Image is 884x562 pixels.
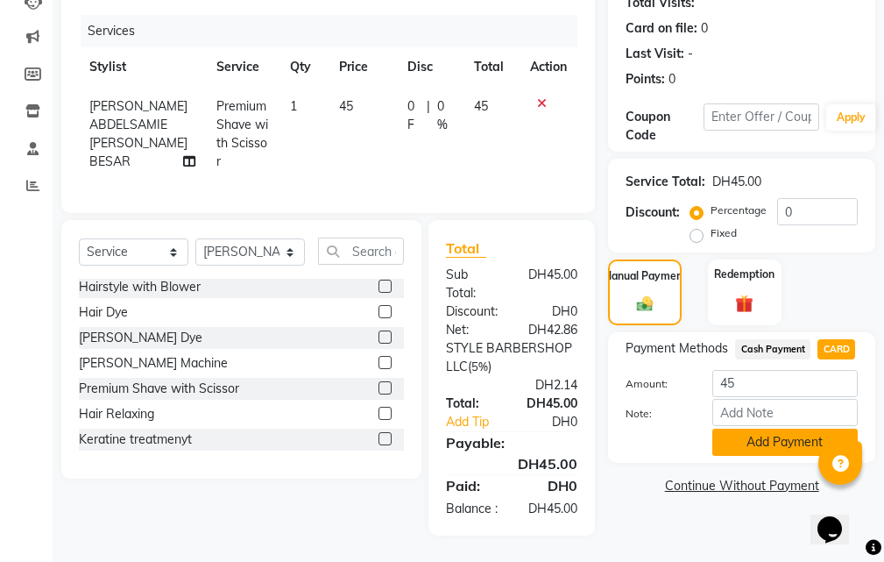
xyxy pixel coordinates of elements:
[79,278,201,296] div: Hairstyle with Blower
[512,395,591,413] div: DH45.00
[81,15,591,47] div: Services
[446,340,572,374] span: Style Barbershop LLC
[730,293,759,315] img: _gift.svg
[603,268,687,284] label: Manual Payment
[826,104,876,131] button: Apply
[433,302,512,321] div: Discount:
[612,376,698,392] label: Amount:
[433,321,512,339] div: Net:
[512,266,591,302] div: DH45.00
[735,339,810,359] span: Cash Payment
[433,266,512,302] div: Sub Total:
[79,354,228,373] div: [PERSON_NAME] Machine
[79,303,128,322] div: Hair Dye
[318,238,404,265] input: Search or Scan
[632,295,658,313] img: _cash.svg
[525,413,591,431] div: DH0
[79,430,192,449] div: Keratine treatmenyt
[626,108,703,145] div: Coupon Code
[279,47,329,87] th: Qty
[626,203,680,222] div: Discount:
[216,98,268,169] span: Premium Shave with Scissor
[626,45,684,63] div: Last Visit:
[626,173,705,191] div: Service Total:
[712,399,858,426] input: Add Note
[433,500,512,518] div: Balance :
[626,19,697,38] div: Card on file:
[712,429,858,456] button: Add Payment
[427,97,430,134] span: |
[206,47,279,87] th: Service
[471,359,488,373] span: 5%
[433,413,525,431] a: Add Tip
[433,432,591,453] div: Payable:
[704,103,819,131] input: Enter Offer / Coupon Code
[89,98,187,169] span: [PERSON_NAME] ABDELSAMIE [PERSON_NAME] BESAR
[520,47,577,87] th: Action
[290,98,297,114] span: 1
[339,98,353,114] span: 45
[512,321,591,339] div: DH42.86
[433,395,512,413] div: Total:
[79,380,239,398] div: Premium Shave with Scissor
[810,492,866,544] iframe: chat widget
[79,329,202,347] div: [PERSON_NAME] Dye
[397,47,463,87] th: Disc
[626,70,665,89] div: Points:
[711,225,737,241] label: Fixed
[407,97,421,134] span: 0 F
[512,475,591,496] div: DH0
[433,475,512,496] div: Paid:
[712,173,761,191] div: DH45.00
[474,98,488,114] span: 45
[712,370,858,397] input: Amount
[817,339,855,359] span: CARD
[433,339,591,376] div: ( )
[688,45,693,63] div: -
[433,453,591,474] div: DH45.00
[701,19,708,38] div: 0
[711,203,767,218] label: Percentage
[612,406,698,422] label: Note:
[437,97,453,134] span: 0 %
[329,47,397,87] th: Price
[79,47,206,87] th: Stylist
[668,70,675,89] div: 0
[612,477,872,495] a: Continue Without Payment
[512,302,591,321] div: DH0
[714,267,774,282] label: Redemption
[79,405,154,423] div: Hair Relaxing
[433,376,591,395] div: DH2.14
[446,239,486,258] span: Total
[463,47,520,87] th: Total
[626,339,728,358] span: Payment Methods
[512,500,591,518] div: DH45.00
